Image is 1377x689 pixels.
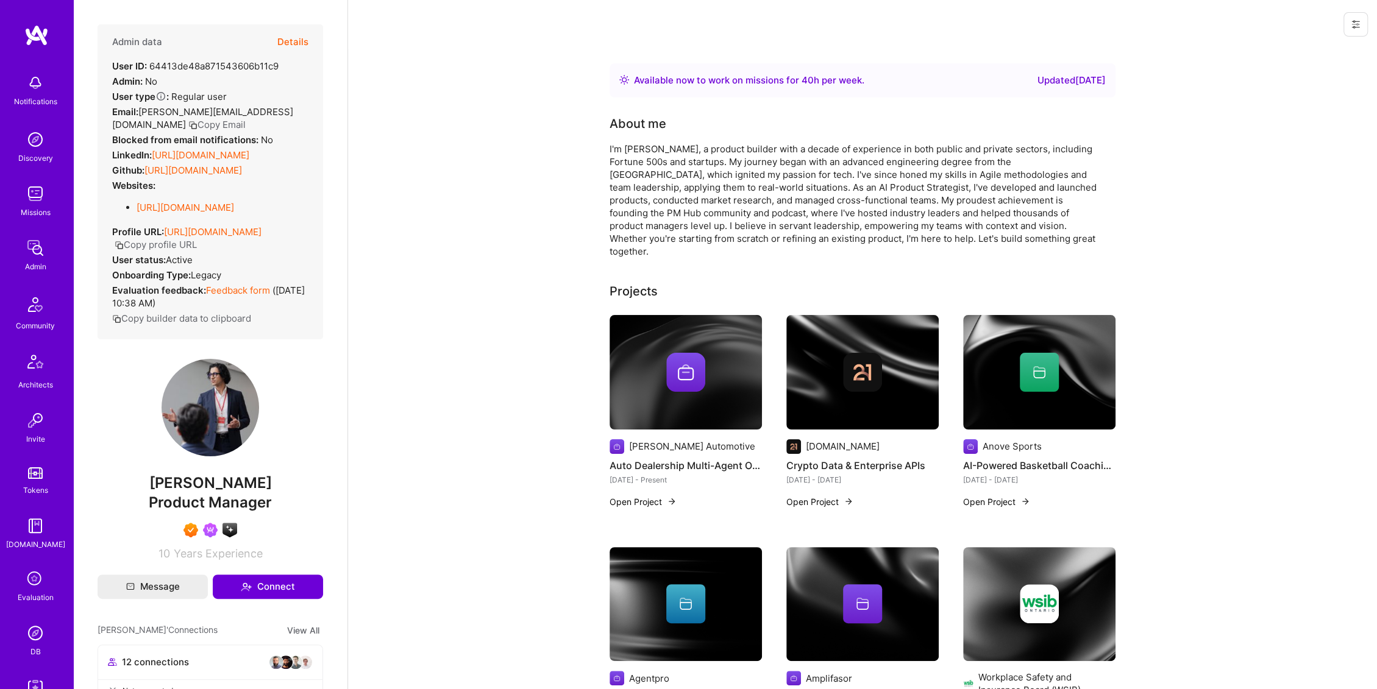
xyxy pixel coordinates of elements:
i: icon Copy [188,121,197,130]
img: Availability [619,75,629,85]
span: Product Manager [149,493,272,511]
button: Copy builder data to clipboard [112,312,251,325]
img: Company logo [610,439,624,454]
img: Been on Mission [203,523,218,537]
img: A.I. guild [222,523,237,537]
h4: AI-Powered Basketball Coaching Tool [963,458,1115,473]
img: Company logo [1020,584,1059,623]
img: tokens [28,467,43,479]
img: arrow-right [844,496,853,506]
strong: User ID: [112,60,147,72]
img: avatar [279,655,293,670]
div: No [112,75,157,88]
span: legacy [191,269,221,281]
strong: LinkedIn: [112,149,152,161]
span: [PERSON_NAME] [98,474,323,492]
div: [DOMAIN_NAME] [6,538,65,551]
button: Open Project [963,495,1030,508]
img: Company logo [786,671,801,685]
strong: Onboarding Type: [112,269,191,281]
span: 10 [158,547,170,560]
div: 64413de48a871543606b11c9 [112,60,279,72]
img: avatar [288,655,303,670]
i: icon Copy [112,314,121,323]
div: Notifications [14,95,57,108]
img: discovery [23,127,48,152]
img: Company logo [843,353,882,392]
strong: User type : [112,91,169,102]
div: Amplifasor [806,672,852,685]
img: arrow-right [1020,496,1030,506]
button: Copy Email [188,118,246,131]
a: [URL][DOMAIN_NAME] [137,202,234,213]
img: User Avatar [162,359,259,456]
div: Invite [26,433,45,445]
div: Community [16,319,55,332]
strong: User status: [112,254,166,266]
i: icon Connect [241,581,252,592]
a: Feedback form [206,284,270,296]
i: icon Mail [126,582,135,591]
div: [PERSON_NAME] Automotive [629,440,755,453]
img: Company logo [610,671,624,685]
img: cover [610,547,762,662]
div: Admin [25,260,46,273]
img: cover [963,547,1115,662]
img: avatar [298,655,313,670]
button: View All [283,623,323,637]
img: arrow-right [667,496,677,506]
i: icon SelectionTeam [24,568,47,591]
button: Message [98,574,208,599]
h4: Crypto Data & Enterprise APIs [786,458,939,473]
img: Community [21,290,50,319]
div: [DATE] - [DATE] [963,473,1115,486]
img: bell [23,71,48,95]
img: logo [24,24,49,46]
span: [PERSON_NAME][EMAIL_ADDRESS][DOMAIN_NAME] [112,106,293,130]
div: Discovery [18,152,53,164]
strong: Evaluation feedback: [112,284,206,296]
strong: Github: [112,164,144,176]
a: [URL][DOMAIN_NAME] [144,164,242,176]
div: [DATE] - Present [610,473,762,486]
img: avatar [269,655,283,670]
img: Company logo [963,439,978,454]
div: Anove Sports [983,440,1042,453]
span: [PERSON_NAME]' Connections [98,623,218,637]
div: I'm [PERSON_NAME], a product builder with a decade of experience in both public and private secto... [610,143,1097,258]
i: icon Copy [115,241,124,250]
div: Projects [610,282,658,300]
div: ( [DATE] 10:38 AM ) [112,284,308,309]
img: Admin Search [23,621,48,645]
div: Tokens [23,484,48,496]
strong: Websites: [112,180,155,191]
div: DB [30,645,41,658]
h4: Auto Dealership Multi-Agent Orchestration [610,458,762,473]
button: Open Project [786,495,853,508]
img: Invite [23,408,48,433]
strong: Email: [112,106,138,118]
div: [DOMAIN_NAME] [806,440,880,453]
button: Open Project [610,495,677,508]
div: Regular user [112,90,227,103]
div: Updated [DATE] [1037,73,1106,88]
strong: Admin: [112,76,143,87]
img: cover [610,315,762,429]
div: Available now to work on missions for h per week . [634,73,864,88]
span: 40 [802,74,814,86]
strong: Blocked from email notifications: [112,134,261,146]
div: Architects [18,378,53,391]
span: Active [166,254,193,266]
img: cover [963,315,1115,429]
span: Years Experience [174,547,263,560]
img: cover [786,547,939,662]
div: Evaluation [18,591,54,604]
i: Help [155,91,166,102]
img: Company logo [666,353,705,392]
span: 12 connections [122,655,189,668]
div: Missions [21,206,51,219]
h4: Admin data [112,37,162,48]
button: Connect [213,574,323,599]
div: About me [610,115,666,133]
button: Copy profile URL [115,238,197,251]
